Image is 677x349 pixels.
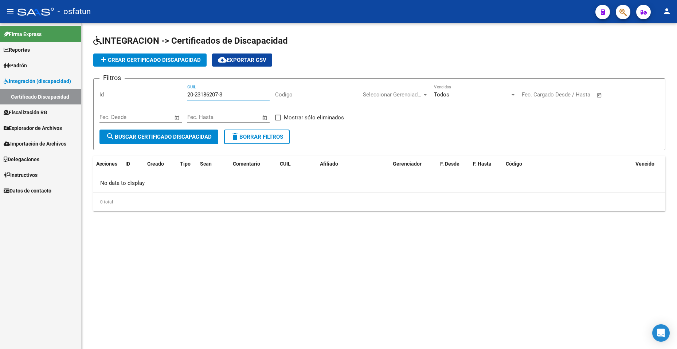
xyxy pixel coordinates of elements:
[230,156,266,172] datatable-header-cell: Comentario
[4,171,38,179] span: Instructivos
[4,30,42,38] span: Firma Express
[212,53,272,67] button: Exportar CSV
[106,134,212,140] span: Buscar Certificado Discapacidad
[440,161,459,167] span: F. Desde
[277,156,317,172] datatable-header-cell: CUIL
[4,62,27,70] span: Padrón
[652,324,670,342] div: Open Intercom Messenger
[261,114,269,122] button: Open calendar
[218,55,227,64] mat-icon: cloud_download
[130,114,165,120] input: End date
[99,55,108,64] mat-icon: add
[470,156,503,172] datatable-header-cell: F. Hasta
[218,57,266,63] span: Exportar CSV
[280,161,291,167] span: CUIL
[144,156,177,172] datatable-header-cell: Creado
[473,161,492,167] span: F. Hasta
[662,7,671,16] mat-icon: person
[96,161,117,167] span: Acciones
[93,53,207,67] button: Crear Certificado Discapacidad
[437,156,470,172] datatable-header-cell: F. Desde
[434,91,449,98] span: Todos
[4,108,47,116] span: Fiscalización RG
[99,114,123,120] input: Start date
[147,161,164,167] span: Creado
[93,174,665,193] div: No data to display
[522,91,545,98] input: Start date
[233,161,260,167] span: Comentario
[180,161,191,167] span: Tipo
[4,187,51,195] span: Datos de contacto
[503,156,633,172] datatable-header-cell: Código
[224,130,290,144] button: Borrar Filtros
[231,134,283,140] span: Borrar Filtros
[93,36,288,46] span: INTEGRACION -> Certificados de Discapacidad
[4,77,71,85] span: Integración (discapacidad)
[122,156,144,172] datatable-header-cell: ID
[125,161,130,167] span: ID
[200,161,212,167] span: Scan
[320,161,338,167] span: Afiliado
[4,46,30,54] span: Reportes
[595,91,604,99] button: Open calendar
[187,114,211,120] input: Start date
[93,193,665,211] div: 0 total
[177,156,197,172] datatable-header-cell: Tipo
[173,114,181,122] button: Open calendar
[284,113,344,122] span: Mostrar sólo eliminados
[390,156,437,172] datatable-header-cell: Gerenciador
[552,91,587,98] input: End date
[197,156,230,172] datatable-header-cell: Scan
[363,91,422,98] span: Seleccionar Gerenciador
[231,132,239,141] mat-icon: delete
[58,4,91,20] span: - osfatun
[6,7,15,16] mat-icon: menu
[393,161,422,167] span: Gerenciador
[506,161,522,167] span: Código
[317,156,390,172] datatable-header-cell: Afiliado
[4,140,66,148] span: Importación de Archivos
[99,57,201,63] span: Crear Certificado Discapacidad
[633,156,665,172] datatable-header-cell: Vencido
[4,155,39,163] span: Delegaciones
[218,114,253,120] input: End date
[99,130,218,144] button: Buscar Certificado Discapacidad
[106,132,115,141] mat-icon: search
[635,161,654,167] span: Vencido
[93,156,122,172] datatable-header-cell: Acciones
[99,73,125,83] h3: Filtros
[4,124,62,132] span: Explorador de Archivos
